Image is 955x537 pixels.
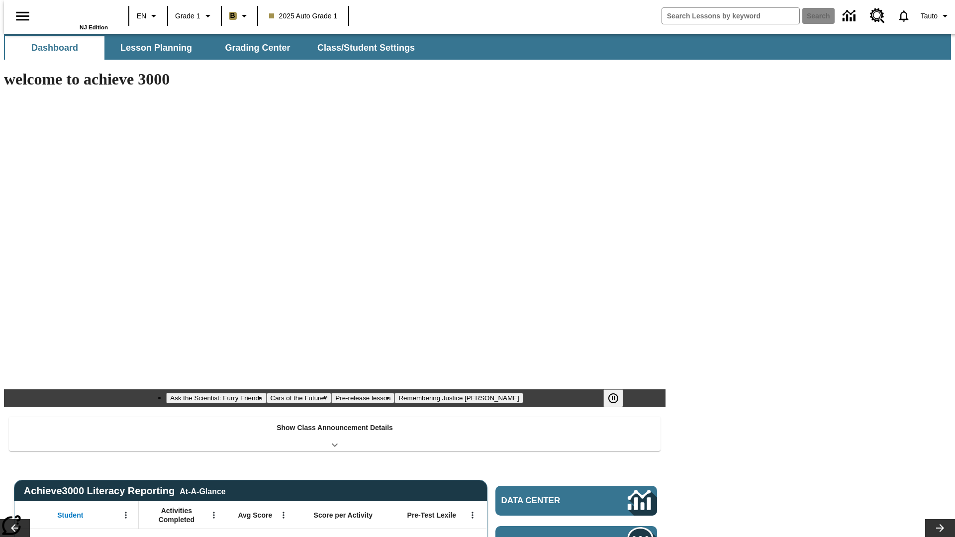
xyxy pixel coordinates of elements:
[166,393,266,403] button: Slide 1 Ask the Scientist: Furry Friends
[43,3,108,30] div: Home
[407,511,457,520] span: Pre-Test Lexile
[137,11,146,21] span: EN
[5,36,104,60] button: Dashboard
[925,519,955,537] button: Lesson carousel, Next
[331,393,394,403] button: Slide 3 Pre-release lesson
[917,7,955,25] button: Profile/Settings
[31,42,78,54] span: Dashboard
[225,7,254,25] button: Boost Class color is light brown. Change class color
[495,486,657,516] a: Data Center
[277,423,393,433] p: Show Class Announcement Details
[921,11,938,21] span: Tauto
[4,70,666,89] h1: welcome to achieve 3000
[603,389,633,407] div: Pause
[501,496,594,506] span: Data Center
[465,508,480,523] button: Open Menu
[4,36,424,60] div: SubNavbar
[603,389,623,407] button: Pause
[57,511,83,520] span: Student
[208,36,307,60] button: Grading Center
[662,8,799,24] input: search field
[180,485,225,496] div: At-A-Glance
[132,7,164,25] button: Language: EN, Select a language
[118,508,133,523] button: Open Menu
[394,393,523,403] button: Slide 4 Remembering Justice O'Connor
[120,42,192,54] span: Lesson Planning
[24,485,226,497] span: Achieve3000 Literacy Reporting
[309,36,423,60] button: Class/Student Settings
[80,24,108,30] span: NJ Edition
[317,42,415,54] span: Class/Student Settings
[225,42,290,54] span: Grading Center
[267,393,332,403] button: Slide 2 Cars of the Future?
[106,36,206,60] button: Lesson Planning
[171,7,218,25] button: Grade: Grade 1, Select a grade
[276,508,291,523] button: Open Menu
[9,417,661,451] div: Show Class Announcement Details
[891,3,917,29] a: Notifications
[314,511,373,520] span: Score per Activity
[206,508,221,523] button: Open Menu
[864,2,891,29] a: Resource Center, Will open in new tab
[269,11,338,21] span: 2025 Auto Grade 1
[8,1,37,31] button: Open side menu
[175,11,200,21] span: Grade 1
[230,9,235,22] span: B
[238,511,272,520] span: Avg Score
[4,34,951,60] div: SubNavbar
[43,4,108,24] a: Home
[837,2,864,30] a: Data Center
[144,506,209,524] span: Activities Completed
